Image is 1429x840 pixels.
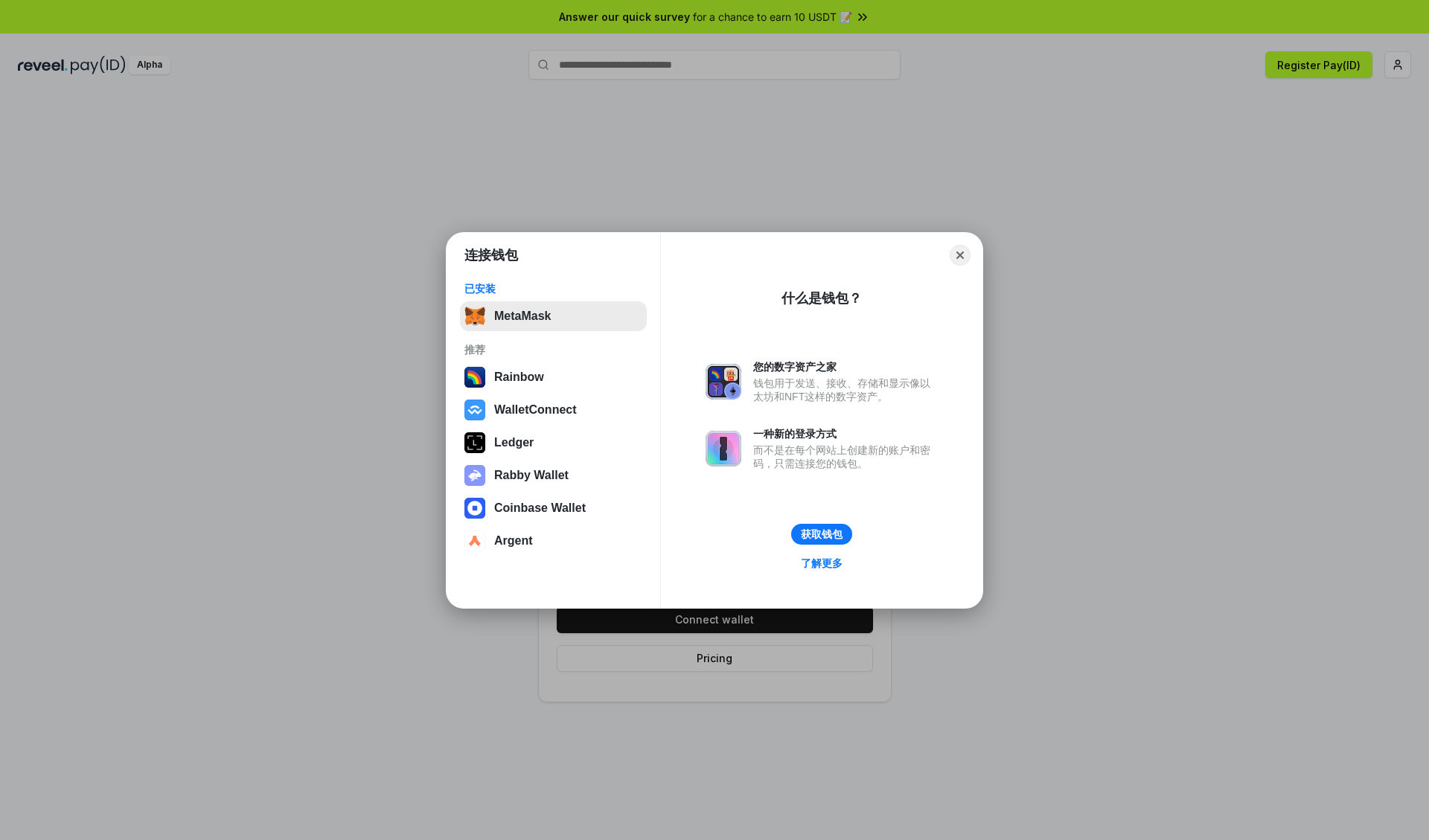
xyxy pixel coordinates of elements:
[753,427,938,440] div: 一种新的登录方式
[801,557,843,570] div: 了解更多
[494,501,586,515] div: Coinbase Wallet
[792,554,851,573] a: 了解更多
[464,246,518,264] h1: 连接钱包
[460,493,647,523] button: Coinbase Wallet
[460,526,647,556] button: Argent
[464,432,485,453] img: svg+xml,%3Csvg%20xmlns%3D%22http%3A%2F%2Fwww.w3.org%2F2000%2Fsvg%22%20width%3D%2228%22%20height%3...
[753,376,938,403] div: 钱包用于发送、接收、存储和显示像以太坊和NFT这样的数字资产。
[464,530,485,551] img: svg+xml,%3Csvg%20width%3D%2228%22%20height%3D%2228%22%20viewBox%3D%220%200%2028%2028%22%20fill%3D...
[460,395,647,425] button: WalletConnect
[460,461,647,490] button: Rabby Wallet
[464,343,642,356] div: 推荐
[464,306,485,327] img: svg+xml,%3Csvg%20fill%3D%22none%22%20height%3D%2233%22%20viewBox%3D%220%200%2035%2033%22%20width%...
[494,469,569,482] div: Rabby Wallet
[494,310,551,323] div: MetaMask
[460,428,647,458] button: Ledger
[464,498,485,519] img: svg+xml,%3Csvg%20width%3D%2228%22%20height%3D%2228%22%20viewBox%3D%220%200%2028%2028%22%20fill%3D...
[494,403,577,417] div: WalletConnect
[494,371,544,384] div: Rainbow
[494,534,533,548] div: Argent
[460,362,647,392] button: Rainbow
[753,360,938,373] div: 您的数字资产之家
[781,289,862,307] div: 什么是钱包？
[494,436,534,449] div: Ledger
[464,465,485,486] img: svg+xml,%3Csvg%20xmlns%3D%22http%3A%2F%2Fwww.w3.org%2F2000%2Fsvg%22%20fill%3D%22none%22%20viewBox...
[706,364,741,400] img: svg+xml,%3Csvg%20xmlns%3D%22http%3A%2F%2Fwww.w3.org%2F2000%2Fsvg%22%20fill%3D%22none%22%20viewBox...
[706,431,741,467] img: svg+xml,%3Csvg%20xmlns%3D%22http%3A%2F%2Fwww.w3.org%2F2000%2Fsvg%22%20fill%3D%22none%22%20viewBox...
[464,282,642,295] div: 已安装
[460,301,647,331] button: MetaMask
[950,245,971,266] button: Close
[464,400,485,420] img: svg+xml,%3Csvg%20width%3D%2228%22%20height%3D%2228%22%20viewBox%3D%220%200%2028%2028%22%20fill%3D...
[791,524,852,545] button: 获取钱包
[464,367,485,388] img: svg+xml,%3Csvg%20width%3D%22120%22%20height%3D%22120%22%20viewBox%3D%220%200%20120%20120%22%20fil...
[753,443,938,470] div: 而不是在每个网站上创建新的账户和密码，只需连接您的钱包。
[801,528,843,541] div: 获取钱包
